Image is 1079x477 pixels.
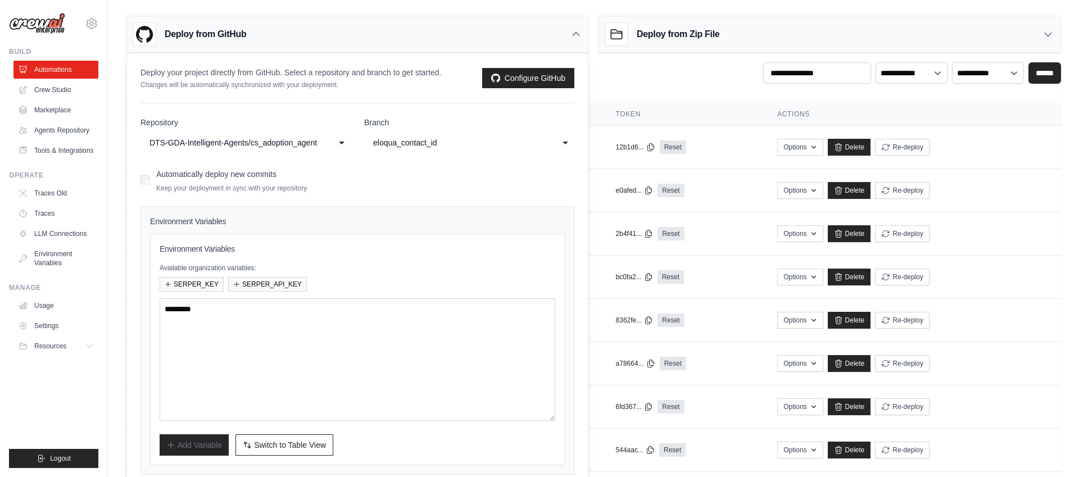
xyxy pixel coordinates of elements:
p: Changes will be automatically synchronized with your deployment. [140,80,441,89]
div: eloqua_contact_id [373,136,543,149]
button: Options [777,269,823,285]
a: Reset [660,357,686,370]
a: Agents Repository [13,121,98,139]
h2: Automations Live [126,62,376,78]
button: SERPER_KEY [160,277,224,292]
a: Marketplace [13,101,98,119]
a: Delete [828,182,871,199]
button: 12b1d6... [616,143,655,152]
p: Manage and monitor your active crew automations from this dashboard. [126,78,376,89]
a: LLM Connections [13,225,98,243]
label: Automatically deploy new commits [156,170,276,179]
img: GitHub Logo [133,23,156,46]
button: Options [777,355,823,372]
h4: Environment Variables [150,216,565,227]
button: Options [777,225,823,242]
button: bc0fa2... [616,272,653,281]
button: 6fd367... [616,402,654,411]
p: Deploy your project directly from GitHub. Select a repository and branch to get started. [140,67,441,78]
a: Traces Old [13,184,98,202]
a: Crew Studio [13,81,98,99]
a: Delete [828,355,871,372]
p: Keep your deployment in sync with your repository [156,184,307,193]
a: Traces [13,205,98,222]
a: Delete [828,139,871,156]
button: Options [777,182,823,199]
a: Reset [658,227,684,240]
a: Reset [658,184,684,197]
span: Resources [34,342,66,351]
a: Reset [659,443,686,457]
div: Manage [9,283,98,292]
h3: Deploy from GitHub [165,28,246,41]
button: Resources [13,337,98,355]
button: Add Variable [160,434,229,456]
a: Delete [828,225,871,242]
a: Reset [660,140,686,154]
label: Branch [364,117,574,128]
a: Delete [828,312,871,329]
button: Re-deploy [875,442,930,458]
button: Options [777,312,823,329]
button: 2b4f41... [616,229,654,238]
button: 544aac... [616,446,655,455]
button: Re-deploy [875,139,930,156]
button: Re-deploy [875,312,930,329]
button: Options [777,139,823,156]
div: Build [9,47,98,56]
button: Re-deploy [875,182,930,199]
a: Configure GitHub [482,68,574,88]
button: Logout [9,449,98,468]
a: Reset [658,270,684,284]
p: Available organization variables: [160,264,555,272]
button: Re-deploy [875,269,930,285]
img: Logo [9,13,65,34]
h3: Deploy from Zip File [637,28,719,41]
button: Options [777,398,823,415]
a: Delete [828,269,871,285]
button: SERPER_API_KEY [228,277,307,292]
button: Re-deploy [875,355,930,372]
th: Actions [764,103,1061,126]
th: Crew [126,103,438,126]
span: Logout [50,454,71,463]
button: Switch to Table View [235,434,333,456]
a: Automations [13,61,98,79]
a: Settings [13,317,98,335]
div: Operate [9,171,98,180]
button: a78664... [616,359,655,368]
button: Re-deploy [875,398,930,415]
button: Options [777,442,823,458]
h3: Environment Variables [160,243,555,255]
th: Token [602,103,764,126]
div: DTS-GDA-Intelligent-Agents/cs_adoption_agent [149,136,319,149]
button: Re-deploy [875,225,930,242]
a: Delete [828,398,871,415]
a: Tools & Integrations [13,142,98,160]
span: Switch to Table View [254,439,326,451]
a: Reset [658,400,684,414]
a: Usage [13,297,98,315]
button: e0afed... [616,186,654,195]
a: Delete [828,442,871,458]
button: 8362fe... [616,316,654,325]
a: Reset [658,314,684,327]
label: Repository [140,117,351,128]
a: Environment Variables [13,245,98,272]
